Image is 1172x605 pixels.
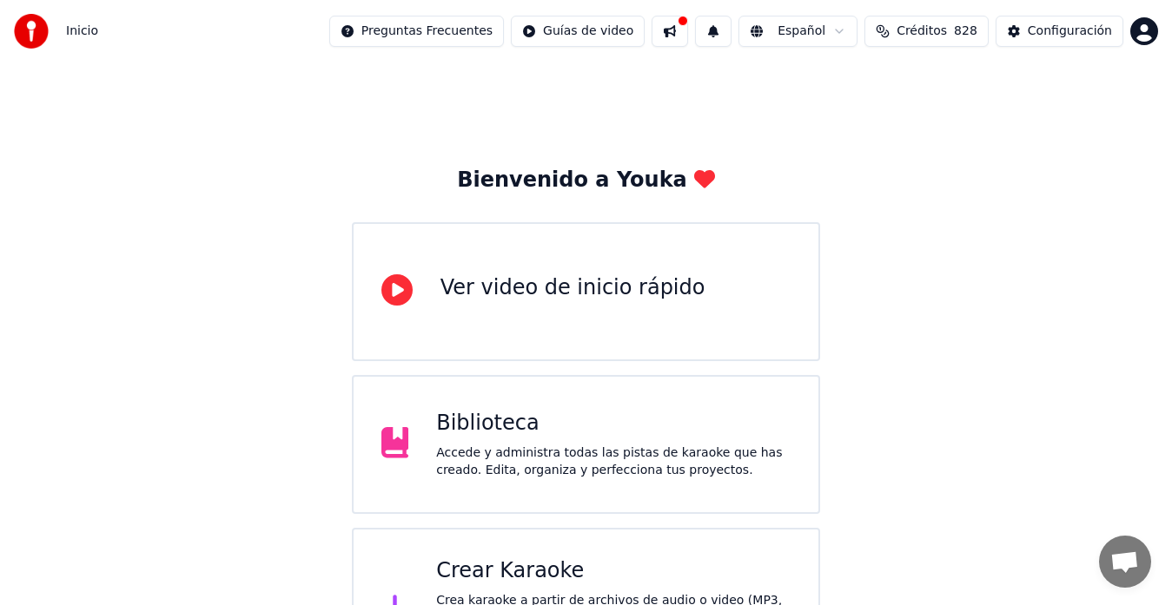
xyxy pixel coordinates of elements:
[864,16,989,47] button: Créditos828
[436,444,791,479] div: Accede y administra todas las pistas de karaoke que has creado. Edita, organiza y perfecciona tus...
[1028,23,1112,40] div: Configuración
[436,557,791,585] div: Crear Karaoke
[996,16,1123,47] button: Configuración
[897,23,947,40] span: Créditos
[954,23,977,40] span: 828
[66,23,98,40] span: Inicio
[14,14,49,49] img: youka
[329,16,504,47] button: Preguntas Frecuentes
[1099,536,1151,588] div: Chat abierto
[436,410,791,437] div: Biblioteca
[440,274,705,302] div: Ver video de inicio rápido
[457,167,715,194] div: Bienvenido a Youka
[511,16,645,47] button: Guías de video
[66,23,98,40] nav: breadcrumb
